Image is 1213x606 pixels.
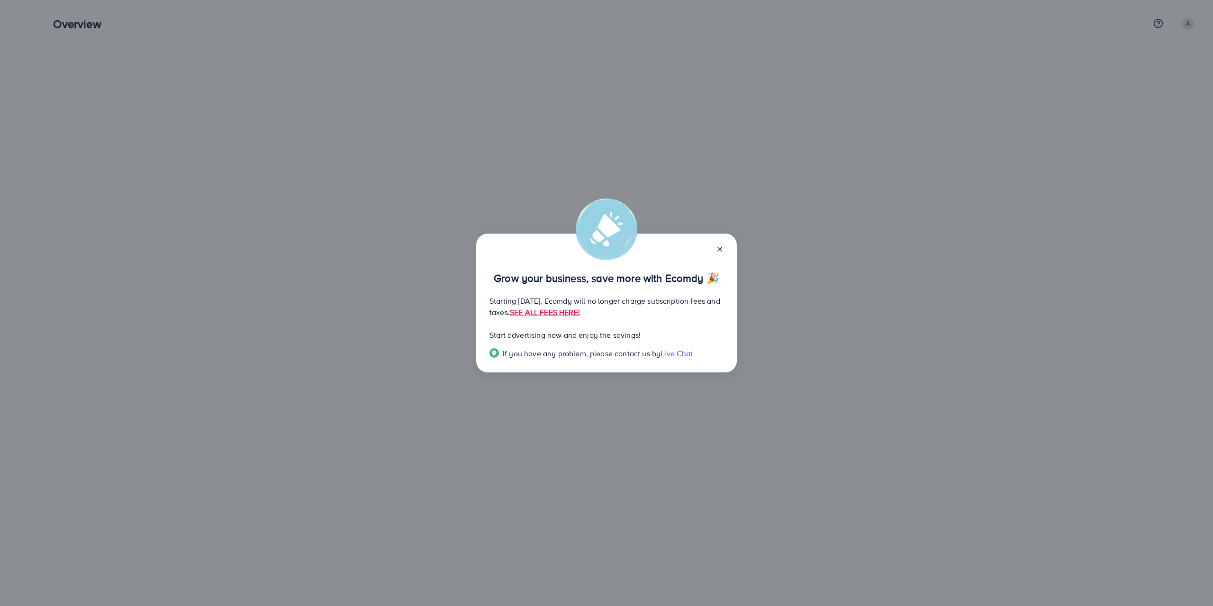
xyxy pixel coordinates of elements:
p: Start advertising now and enjoy the savings! [489,329,724,341]
img: Popup guide [489,348,499,358]
span: If you have any problem, please contact us by [503,348,661,359]
p: Grow your business, save more with Ecomdy 🎉 [489,272,724,284]
img: alert [576,199,637,260]
a: SEE ALL FEES HERE! [510,307,580,317]
p: Starting [DATE], Ecomdy will no longer charge subscription fees and taxes. [489,295,724,318]
span: Live Chat [661,348,693,359]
